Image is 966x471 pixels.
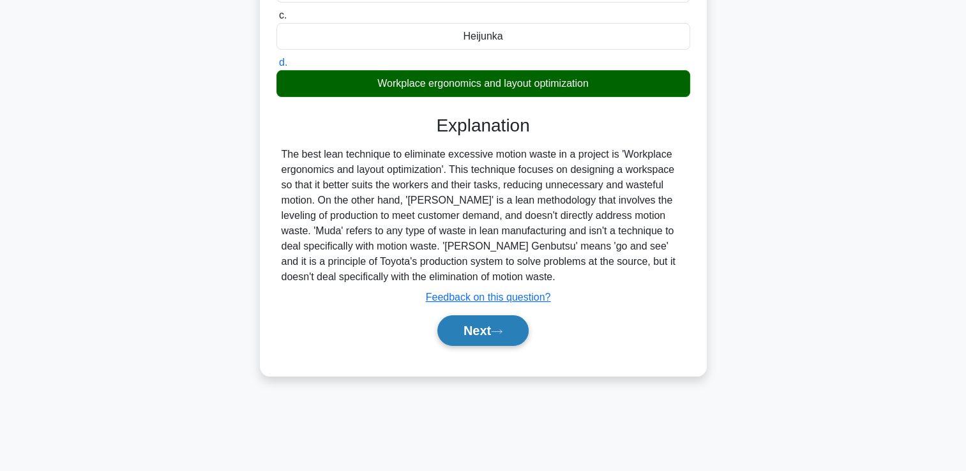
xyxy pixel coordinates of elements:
[426,292,551,303] a: Feedback on this question?
[284,115,683,137] h3: Explanation
[279,57,287,68] span: d.
[279,10,287,20] span: c.
[276,70,690,97] div: Workplace ergonomics and layout optimization
[437,315,529,346] button: Next
[276,23,690,50] div: Heijunka
[282,147,685,285] div: The best lean technique to eliminate excessive motion waste in a project is 'Workplace ergonomics...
